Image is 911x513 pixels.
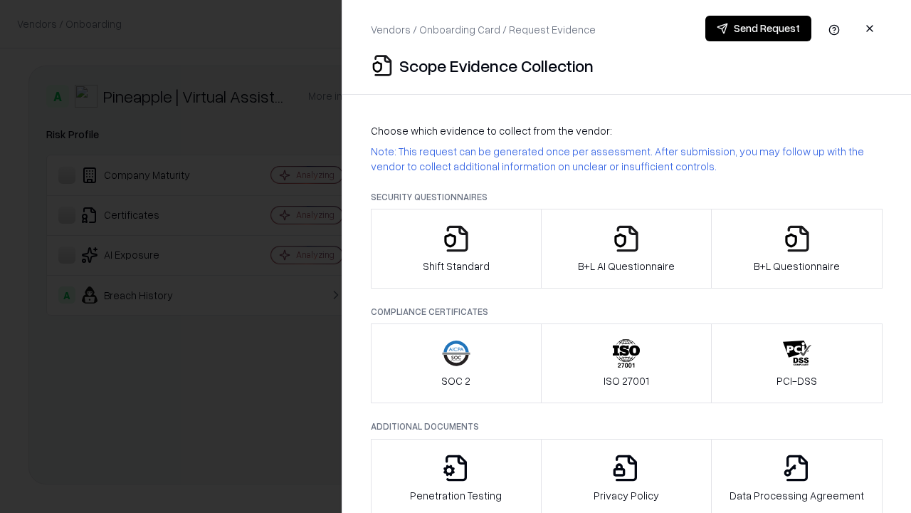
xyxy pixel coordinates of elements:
p: Shift Standard [423,259,490,274]
p: B+L Questionnaire [754,259,840,274]
button: SOC 2 [371,323,542,403]
p: Compliance Certificates [371,306,883,318]
button: ISO 27001 [541,323,712,403]
p: Note: This request can be generated once per assessment. After submission, you may follow up with... [371,144,883,174]
p: Choose which evidence to collect from the vendor: [371,123,883,138]
button: B+L AI Questionnaire [541,209,712,289]
p: Privacy Policy [594,488,659,503]
p: Data Processing Agreement [730,488,864,503]
p: B+L AI Questionnaire [578,259,675,274]
p: PCI-DSS [776,373,817,388]
button: PCI-DSS [711,323,883,403]
p: Penetration Testing [410,488,502,503]
button: Send Request [705,16,811,41]
p: SOC 2 [441,373,470,388]
p: Vendors / Onboarding Card / Request Evidence [371,22,596,37]
p: Additional Documents [371,420,883,432]
button: Shift Standard [371,209,542,289]
p: Scope Evidence Collection [399,54,594,77]
button: B+L Questionnaire [711,209,883,289]
p: ISO 27001 [604,373,649,388]
p: Security Questionnaires [371,191,883,203]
